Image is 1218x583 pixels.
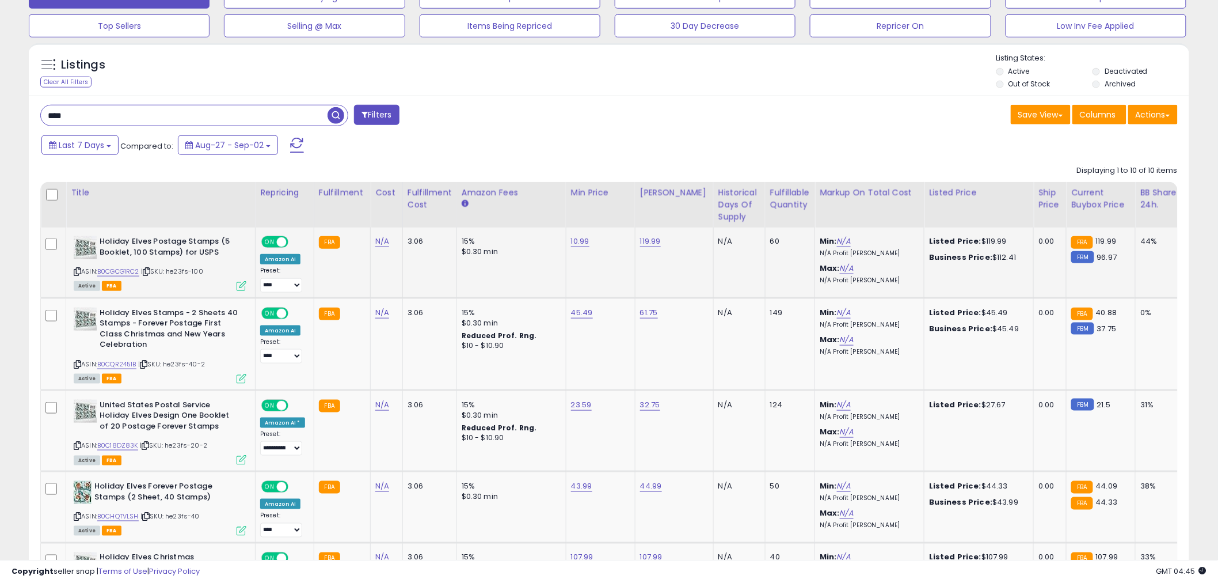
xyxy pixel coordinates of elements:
a: N/A [840,426,854,438]
a: N/A [840,263,854,274]
a: N/A [375,307,389,319]
div: $27.67 [929,400,1025,410]
span: 44.09 [1096,480,1118,491]
button: Selling @ Max [224,14,405,37]
small: FBA [319,308,340,320]
p: N/A Profit [PERSON_NAME] [820,494,915,502]
a: N/A [837,399,851,411]
a: 119.99 [640,236,661,247]
a: 10.99 [571,236,589,247]
div: ASIN: [74,308,246,383]
div: 0% [1140,308,1178,318]
div: $119.99 [929,236,1025,247]
small: Amazon Fees. [462,199,469,209]
span: 37.75 [1097,323,1117,334]
span: 40.88 [1096,307,1117,318]
div: Preset: [260,512,305,537]
small: FBA [1071,497,1093,510]
span: ON [262,237,277,247]
div: 15% [462,308,557,318]
a: N/A [840,508,854,519]
span: All listings currently available for purchase on Amazon [74,374,100,384]
div: $10 - $10.90 [462,433,557,443]
p: N/A Profit [PERSON_NAME] [820,440,915,448]
p: N/A Profit [PERSON_NAME] [820,521,915,529]
div: ASIN: [74,400,246,464]
small: FBA [1071,481,1093,494]
span: | SKU: he23fs-100 [141,267,203,276]
a: Privacy Policy [149,566,200,577]
span: 2025-09-10 04:45 GMT [1156,566,1206,577]
b: Business Price: [929,252,992,263]
div: Title [71,187,250,199]
a: N/A [840,334,854,346]
button: Filters [354,105,399,125]
strong: Copyright [12,566,54,577]
a: 45.49 [571,307,593,319]
div: Fulfillable Quantity [770,187,810,211]
p: Listing States: [996,53,1189,64]
a: N/A [837,236,851,247]
div: Fulfillment [319,187,366,199]
b: Max: [820,263,840,274]
div: Clear All Filters [40,77,92,88]
div: Repricing [260,187,309,199]
label: Deactivated [1105,66,1148,76]
span: ON [262,308,277,318]
div: Amazon Fees [462,187,561,199]
div: Amazon AI [260,499,300,509]
div: N/A [718,400,756,410]
div: Historical Days Of Supply [718,187,760,223]
a: 43.99 [571,480,592,492]
div: Listed Price [929,187,1029,199]
label: Active [1008,66,1030,76]
div: 0.00 [1038,236,1057,247]
div: 15% [462,400,557,410]
b: Min: [820,307,837,318]
b: Holiday Elves Stamps - 2 Sheets 40 Stamps - Forever Postage First Class Christmas and New Years C... [100,308,239,353]
small: FBM [1071,251,1094,263]
b: Listed Price: [929,399,981,410]
div: 3.06 [408,308,448,318]
div: N/A [718,236,756,247]
div: ASIN: [74,481,246,535]
span: 96.97 [1097,252,1117,263]
div: 0.00 [1038,481,1057,491]
small: FBA [319,481,340,494]
div: N/A [718,481,756,491]
a: Terms of Use [98,566,147,577]
span: ON [262,400,277,410]
span: ON [262,482,277,492]
div: $0.30 min [462,247,557,257]
button: 30 Day Decrease [615,14,795,37]
button: Top Sellers [29,14,210,37]
p: N/A Profit [PERSON_NAME] [820,348,915,356]
b: Listed Price: [929,480,981,491]
a: 61.75 [640,307,658,319]
div: 0.00 [1038,308,1057,318]
small: FBM [1071,323,1094,335]
h5: Listings [61,57,105,73]
span: FBA [102,526,121,536]
div: Ship Price [1038,187,1061,211]
div: 15% [462,236,557,247]
b: Listed Price: [929,236,981,247]
div: Fulfillment Cost [408,187,452,211]
span: FBA [102,456,121,465]
small: FBM [1071,399,1094,411]
p: N/A Profit [PERSON_NAME] [820,249,915,258]
div: $0.30 min [462,318,557,328]
span: All listings currently available for purchase on Amazon [74,526,100,536]
span: OFF [287,308,305,318]
span: OFF [287,400,305,410]
div: seller snap | | [12,566,200,577]
p: N/A Profit [PERSON_NAME] [820,277,915,285]
b: Listed Price: [929,307,981,318]
div: 31% [1140,400,1178,410]
div: [PERSON_NAME] [640,187,709,199]
div: 50 [770,481,806,491]
span: FBA [102,374,121,384]
span: All listings currently available for purchase on Amazon [74,281,100,291]
span: Compared to: [120,141,173,152]
b: Min: [820,236,837,247]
